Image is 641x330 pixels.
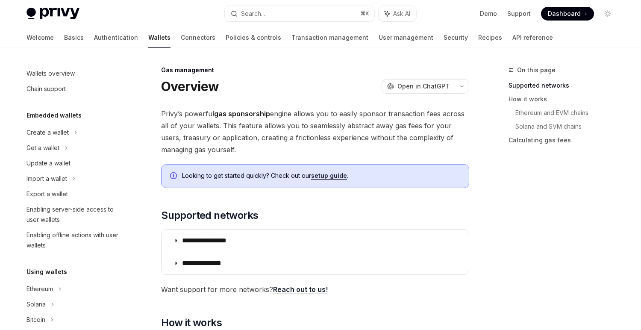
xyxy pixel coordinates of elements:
[26,174,67,184] div: Import a wallet
[20,186,129,202] a: Export a wallet
[26,204,124,225] div: Enabling server-side access to user wallets
[161,66,469,74] div: Gas management
[26,8,79,20] img: light logo
[509,92,621,106] a: How it works
[148,27,171,48] a: Wallets
[515,120,621,133] a: Solana and SVM chains
[379,6,416,21] button: Ask AI
[225,6,374,21] button: Search...⌘K
[397,82,450,91] span: Open in ChatGPT
[517,65,556,75] span: On this page
[20,66,129,81] a: Wallets overview
[382,79,455,94] button: Open in ChatGPT
[181,27,215,48] a: Connectors
[161,283,469,295] span: Want support for more networks?
[548,9,581,18] span: Dashboard
[26,27,54,48] a: Welcome
[20,227,129,253] a: Enabling offline actions with user wallets
[241,9,265,19] div: Search...
[214,109,270,118] strong: gas sponsorship
[26,110,82,121] h5: Embedded wallets
[273,285,328,294] a: Reach out to us!
[360,10,369,17] span: ⌘ K
[170,172,179,181] svg: Info
[393,9,410,18] span: Ask AI
[601,7,615,21] button: Toggle dark mode
[444,27,468,48] a: Security
[541,7,594,21] a: Dashboard
[478,27,502,48] a: Recipes
[26,189,68,199] div: Export a wallet
[20,81,129,97] a: Chain support
[161,108,469,156] span: Privy’s powerful engine allows you to easily sponsor transaction fees across all of your wallets....
[161,316,222,330] span: How it works
[291,27,368,48] a: Transaction management
[20,202,129,227] a: Enabling server-side access to user wallets
[26,68,75,79] div: Wallets overview
[507,9,531,18] a: Support
[480,9,497,18] a: Demo
[26,158,71,168] div: Update a wallet
[94,27,138,48] a: Authentication
[226,27,281,48] a: Policies & controls
[26,230,124,250] div: Enabling offline actions with user wallets
[64,27,84,48] a: Basics
[26,284,53,294] div: Ethereum
[515,106,621,120] a: Ethereum and EVM chains
[26,267,67,277] h5: Using wallets
[161,209,258,222] span: Supported networks
[26,299,46,309] div: Solana
[161,79,219,94] h1: Overview
[379,27,433,48] a: User management
[20,156,129,171] a: Update a wallet
[509,133,621,147] a: Calculating gas fees
[26,127,69,138] div: Create a wallet
[311,172,347,180] a: setup guide
[512,27,553,48] a: API reference
[26,143,59,153] div: Get a wallet
[182,171,460,180] span: Looking to get started quickly? Check out our .
[26,84,66,94] div: Chain support
[26,315,45,325] div: Bitcoin
[509,79,621,92] a: Supported networks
